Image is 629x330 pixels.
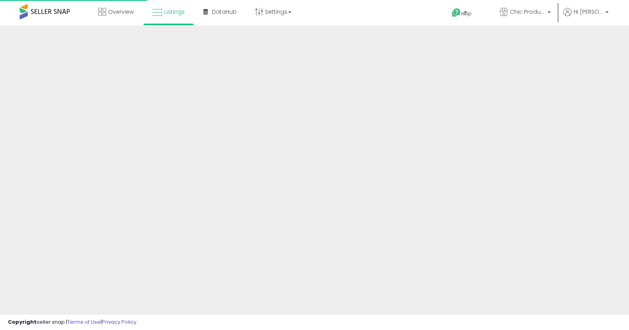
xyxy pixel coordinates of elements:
i: Get Help [451,8,461,18]
a: Hi [PERSON_NAME] [563,8,609,26]
a: Help [445,2,487,26]
a: Privacy Policy [102,318,136,326]
span: Chic Products, LLC [510,8,545,16]
span: Listings [164,8,185,16]
span: Overview [108,8,134,16]
div: seller snap | | [8,319,136,326]
strong: Copyright [8,318,37,326]
span: Help [461,10,472,17]
span: DataHub [212,8,237,16]
span: Hi [PERSON_NAME] [574,8,603,16]
a: Terms of Use [67,318,101,326]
